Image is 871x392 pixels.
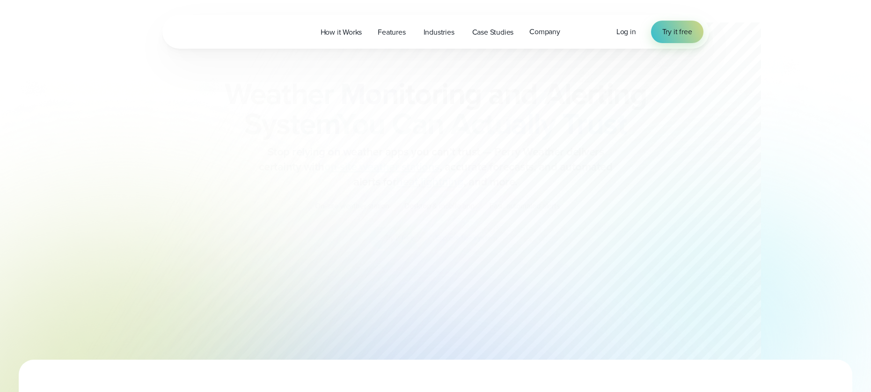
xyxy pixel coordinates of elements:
span: Industries [424,27,454,38]
span: Try it free [662,26,692,37]
a: How it Works [313,22,370,42]
span: Company [529,26,560,37]
span: Case Studies [472,27,514,38]
span: How it Works [321,27,362,38]
a: Case Studies [464,22,522,42]
a: Try it free [651,21,703,43]
span: Features [378,27,405,38]
a: Log in [616,26,636,37]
